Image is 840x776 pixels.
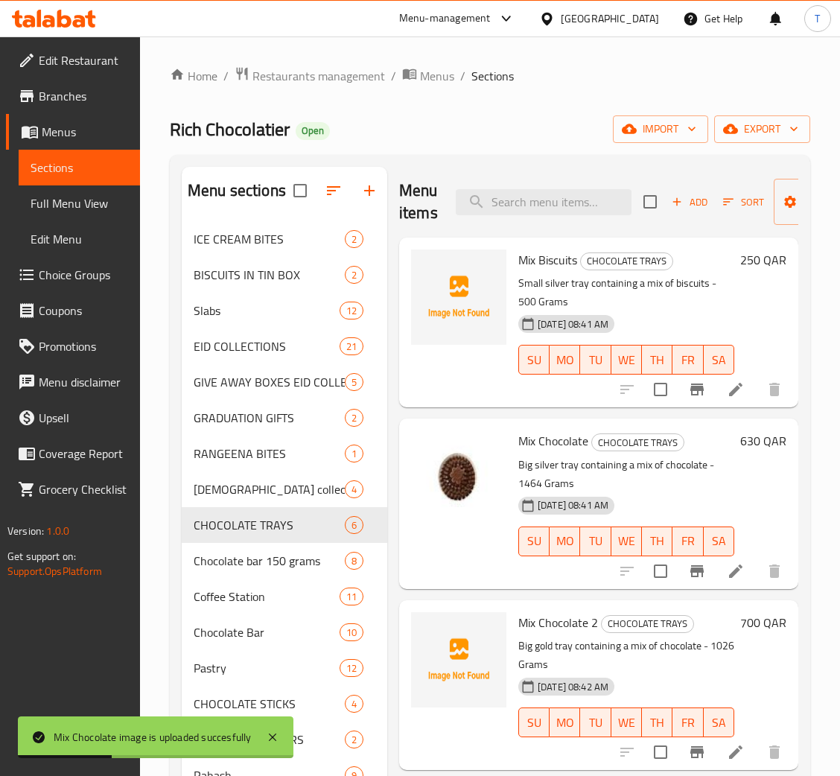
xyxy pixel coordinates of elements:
a: Edit menu item [727,743,745,761]
button: SU [518,527,550,556]
span: MO [556,349,574,371]
h6: 630 QAR [740,430,786,451]
span: 12 [340,661,363,675]
button: FR [672,527,703,556]
span: 11 [340,590,363,604]
div: items [345,480,363,498]
span: Menus [420,67,454,85]
h6: 250 QAR [740,249,786,270]
div: items [340,337,363,355]
span: Rich Chocolatier [170,112,290,146]
span: TU [586,530,605,552]
span: GRADUATION GIFTS [194,409,345,427]
span: SU [525,530,544,552]
button: TU [580,707,611,737]
span: TU [586,712,605,734]
span: SA [710,712,728,734]
span: BISCUITS IN TIN BOX [194,266,345,284]
button: SA [704,707,734,737]
button: delete [757,372,792,407]
span: Select to update [645,556,676,587]
button: TU [580,527,611,556]
span: 2 [346,733,363,747]
span: Menus [42,123,128,141]
button: SA [704,345,734,375]
span: Full Menu View [31,194,128,212]
span: CHOCOLATE TRAYS [194,516,345,534]
span: Get support on: [7,547,76,566]
span: Coffee Station [194,588,340,605]
span: Sort sections [316,173,351,209]
span: Select section [634,186,666,217]
span: WE [617,530,636,552]
span: GIVE AWAY BOXES EID COLLECTIONS [194,373,345,391]
h2: Menu sections [188,179,286,202]
span: FR [678,530,697,552]
li: / [460,67,465,85]
div: GRADUATION GIFTS2 [182,400,387,436]
button: export [714,115,810,143]
button: Sort [719,191,768,214]
span: [DATE] 08:41 AM [532,498,614,512]
span: Sections [31,159,128,176]
a: Restaurants management [235,66,385,86]
span: Branches [39,87,128,105]
span: FR [678,349,697,371]
button: import [613,115,708,143]
a: Menus [6,114,140,150]
button: MO [550,345,580,375]
span: Sections [471,67,514,85]
h6: 700 QAR [740,612,786,633]
div: items [345,445,363,462]
a: Support.OpsPlatform [7,562,102,581]
span: TH [648,349,666,371]
button: SU [518,345,550,375]
span: Chocolate bar 150 grams [194,552,345,570]
div: items [345,695,363,713]
span: Add [669,194,710,211]
div: [DEMOGRAPHIC_DATA] collections4 [182,471,387,507]
div: Slabs12 [182,293,387,328]
span: RANGEENA BITES [194,445,345,462]
span: Version: [7,521,44,541]
button: SU [518,707,550,737]
a: Full Menu View [19,185,140,221]
div: items [345,409,363,427]
span: WE [617,349,636,371]
button: delete [757,553,792,589]
div: Mix Chocolate image is uploaded succesfully [54,729,252,745]
li: / [223,67,229,85]
span: Sort [723,194,764,211]
span: Mix Chocolate 2 [518,611,598,634]
div: ICE CREAM BITES2 [182,221,387,257]
button: MO [550,707,580,737]
img: Mix Chocolate [411,430,506,526]
span: MO [556,530,574,552]
span: 5 [346,375,363,389]
div: items [345,266,363,284]
input: search [456,189,631,215]
span: 12 [340,304,363,318]
p: Big silver tray containing a mix of chocolate - 1464 Grams [518,456,734,493]
a: Menus [402,66,454,86]
p: Small silver tray containing a mix of biscuits - 500 Grams [518,274,734,311]
a: Edit menu item [727,381,745,398]
span: Promotions [39,337,128,355]
div: BISCUITS IN TIN BOX2 [182,257,387,293]
a: Home [170,67,217,85]
div: Pastry12 [182,650,387,686]
span: SU [525,712,544,734]
a: Edit Menu [19,221,140,257]
button: Branch-specific-item [679,734,715,770]
div: ICE CREAM BITES [194,230,345,248]
div: items [345,516,363,534]
span: 8 [346,554,363,568]
button: TH [642,345,672,375]
span: Upsell [39,409,128,427]
span: Mix Chocolate [518,430,588,452]
span: 2 [346,232,363,247]
span: [DATE] 08:41 AM [532,317,614,331]
div: Chocolate Bar10 [182,614,387,650]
